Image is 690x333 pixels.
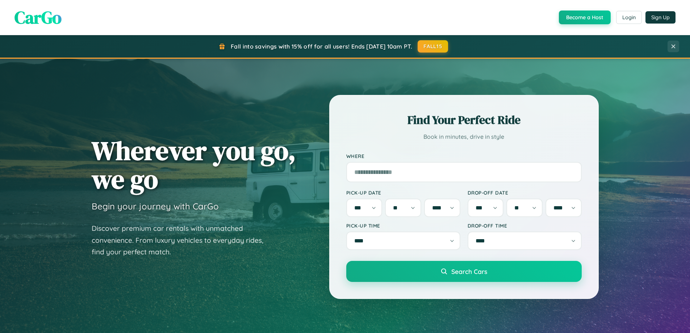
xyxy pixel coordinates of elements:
button: Login [616,11,642,24]
button: FALL15 [418,40,448,53]
button: Sign Up [645,11,676,24]
button: Search Cars [346,261,582,282]
p: Book in minutes, drive in style [346,132,582,142]
label: Drop-off Date [468,190,582,196]
h2: Find Your Perfect Ride [346,112,582,128]
p: Discover premium car rentals with unmatched convenience. From luxury vehicles to everyday rides, ... [92,222,273,258]
h3: Begin your journey with CarGo [92,201,219,212]
span: Fall into savings with 15% off for all users! Ends [DATE] 10am PT. [231,43,412,50]
button: Become a Host [559,11,611,24]
span: CarGo [14,5,62,29]
h1: Wherever you go, we go [92,136,296,193]
label: Drop-off Time [468,222,582,229]
label: Pick-up Date [346,190,460,196]
label: Where [346,153,582,159]
label: Pick-up Time [346,222,460,229]
span: Search Cars [451,267,487,275]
